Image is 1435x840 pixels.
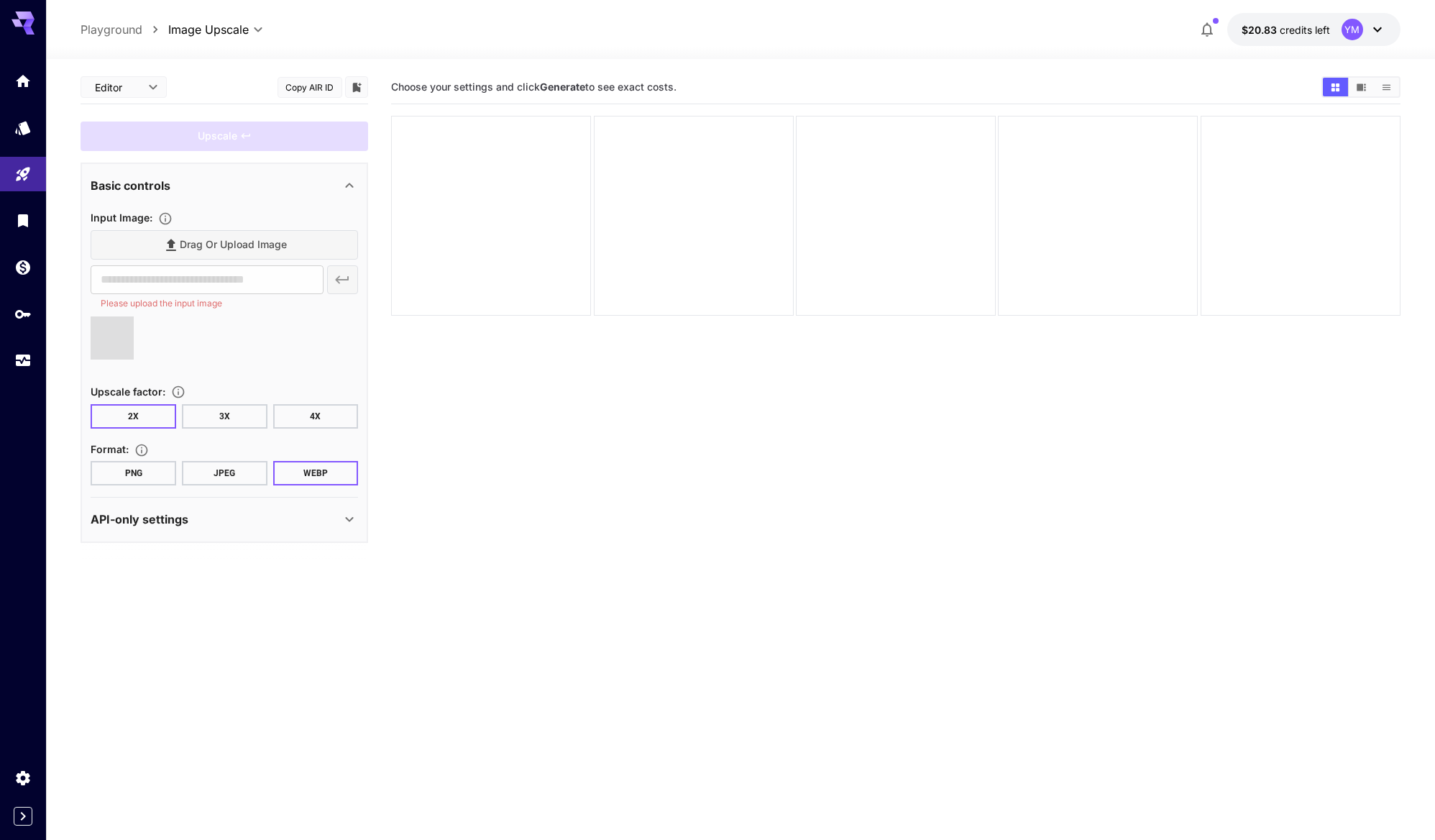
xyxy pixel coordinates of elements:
button: Choose the file format for the output image. [129,443,155,457]
div: Playground [14,165,32,183]
button: 4X [273,404,359,429]
span: credits left [1280,24,1330,36]
button: JPEG [182,461,267,485]
span: Image Upscale [168,21,249,38]
button: $20.82648YM [1227,13,1400,46]
div: $20.82648 [1242,22,1330,37]
div: Library [14,211,32,229]
button: Specifies the input image to be processed. [152,211,178,226]
a: Playground [81,21,142,38]
button: Show media in list view [1374,78,1399,96]
div: Please fill the prompt [81,122,368,151]
span: Choose your settings and click to see exact costs. [391,81,677,93]
b: Generate [540,81,585,93]
div: Show media in grid viewShow media in video viewShow media in list view [1321,76,1400,98]
p: API-only settings [91,511,188,528]
nav: breadcrumb [81,21,168,38]
span: Upscale factor : [91,385,165,398]
span: Editor [95,80,139,95]
button: Show media in grid view [1323,78,1348,96]
span: Input Image : [91,211,152,224]
button: Show media in video view [1349,78,1374,96]
div: YM [1342,19,1363,40]
span: Format : [91,443,129,455]
button: PNG [91,461,176,485]
button: Choose the level of upscaling to be performed on the image. [165,385,191,399]
div: Wallet [14,258,32,276]
div: Usage [14,352,32,370]
span: $20.83 [1242,24,1280,36]
div: Basic controls [91,168,358,203]
p: Basic controls [91,177,170,194]
button: Copy AIR ID [278,77,342,98]
p: Please upload the input image [101,296,313,311]
button: Expand sidebar [14,807,32,826]
button: 2X [91,404,176,429]
div: API Keys [14,305,32,323]
div: API-only settings [91,502,358,537]
div: Models [14,119,32,137]
button: Add to library [350,78,363,96]
div: Settings [14,769,32,787]
button: 3X [182,404,267,429]
button: WEBP [273,461,359,485]
div: Home [14,72,32,90]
